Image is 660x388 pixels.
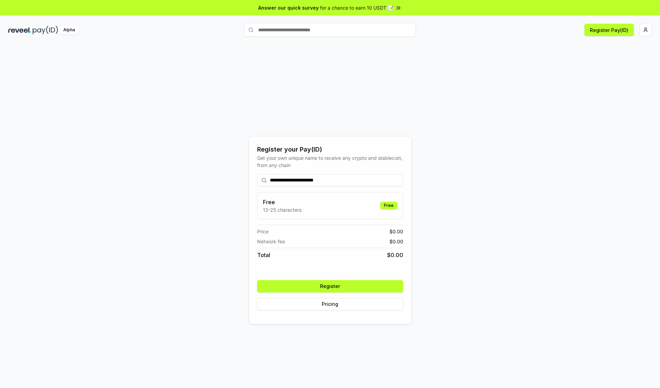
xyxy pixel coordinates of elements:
[257,251,270,259] span: Total
[263,198,301,206] h3: Free
[257,298,403,310] button: Pricing
[389,238,403,245] span: $ 0.00
[8,26,31,34] img: reveel_dark
[257,280,403,292] button: Register
[257,238,285,245] span: Network fee
[258,4,319,11] span: Answer our quick survey
[257,145,403,154] div: Register your Pay(ID)
[263,206,301,213] p: 13-25 characters
[389,228,403,235] span: $ 0.00
[320,4,394,11] span: for a chance to earn 10 USDT 📝
[33,26,58,34] img: pay_id
[257,228,268,235] span: Price
[257,154,403,169] div: Get your own unique name to receive any crypto and stablecoin, from any chain
[380,202,397,209] div: Free
[387,251,403,259] span: $ 0.00
[59,26,79,34] div: Alpha
[584,24,634,36] button: Register Pay(ID)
